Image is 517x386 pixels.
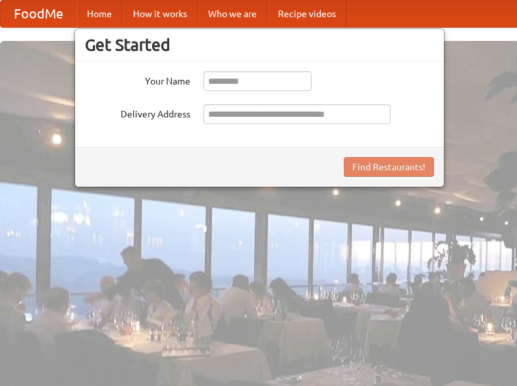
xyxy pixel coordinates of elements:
[1,1,76,27] a: FoodMe
[122,1,198,27] a: How it works
[85,71,190,88] label: Your Name
[85,35,434,55] h3: Get Started
[267,1,346,27] a: Recipe videos
[76,1,122,27] a: Home
[344,157,434,177] button: Find Restaurants!
[198,1,267,27] a: Who we are
[85,104,190,121] label: Delivery Address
